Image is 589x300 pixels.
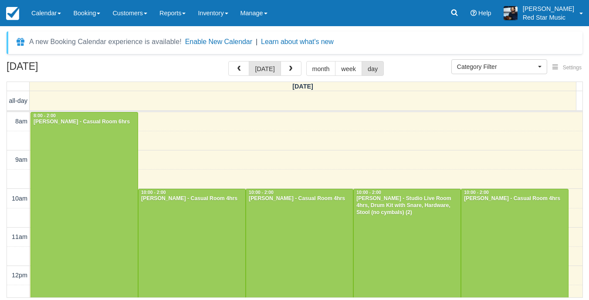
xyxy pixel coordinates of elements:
[362,61,384,76] button: day
[12,195,27,202] span: 10am
[34,113,56,118] span: 8:00 - 2:00
[523,4,574,13] p: [PERSON_NAME]
[523,13,574,22] p: Red Star Music
[306,61,336,76] button: month
[547,61,587,74] button: Settings
[471,10,477,16] i: Help
[33,119,135,126] div: [PERSON_NAME] - Casual Room 6hrs
[563,65,582,71] span: Settings
[249,61,281,76] button: [DATE]
[9,97,27,104] span: all-day
[464,195,566,202] div: [PERSON_NAME] - Casual Room 4hrs
[6,7,19,20] img: checkfront-main-nav-mini-logo.png
[256,38,257,45] span: |
[15,156,27,163] span: 9am
[29,37,182,47] div: A new Booking Calendar experience is available!
[292,83,313,90] span: [DATE]
[451,59,547,74] button: Category Filter
[464,190,489,195] span: 10:00 - 2:00
[141,195,243,202] div: [PERSON_NAME] - Casual Room 4hrs
[7,61,117,77] h2: [DATE]
[504,6,518,20] img: A1
[261,38,334,45] a: Learn about what's new
[356,195,458,216] div: [PERSON_NAME] - Studio Live Room 4hrs, Drum Kit with Snare, Hardware, Stool (no cymbals) (2)
[12,233,27,240] span: 11am
[12,272,27,279] span: 12pm
[356,190,381,195] span: 10:00 - 2:00
[141,190,166,195] span: 10:00 - 2:00
[248,195,351,202] div: [PERSON_NAME] - Casual Room 4hrs
[249,190,274,195] span: 10:00 - 2:00
[457,62,536,71] span: Category Filter
[185,37,252,46] button: Enable New Calendar
[15,118,27,125] span: 8am
[478,10,491,17] span: Help
[335,61,362,76] button: week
